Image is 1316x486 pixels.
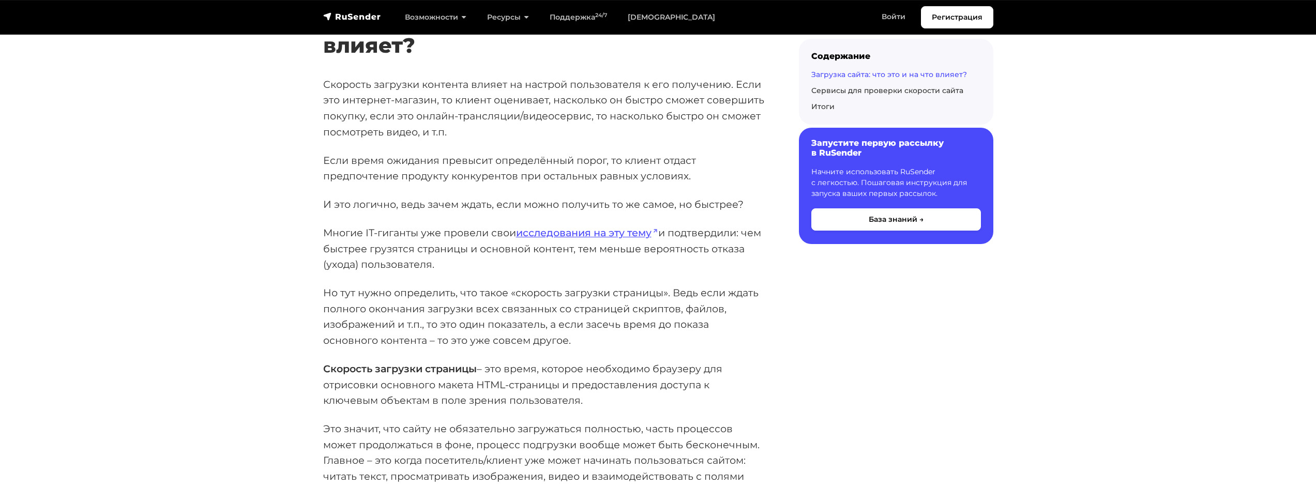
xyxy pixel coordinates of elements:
[595,12,607,19] sup: 24/7
[395,7,477,28] a: Возможности
[921,6,993,28] a: Регистрация
[871,6,916,27] a: Войти
[811,51,981,61] div: Содержание
[811,102,835,111] a: Итоги
[811,208,981,231] button: База знаний →
[811,70,967,79] a: Загрузка сайта: что это и на что влияет?
[323,153,766,184] p: Если время ожидания превысит определённый порог, то клиент отдаст предпочтение продукту конкурент...
[323,11,381,22] img: RuSender
[477,7,539,28] a: Ресурсы
[539,7,617,28] a: Поддержка24/7
[516,226,658,239] a: исследования на эту тему
[799,128,993,244] a: Запустите первую рассылку в RuSender Начните использовать RuSender с легкостью. Пошаговая инструк...
[811,86,963,95] a: Сервисы для проверки скорости сайта
[811,138,981,158] h6: Запустите первую рассылку в RuSender
[617,7,725,28] a: [DEMOGRAPHIC_DATA]
[323,362,477,375] strong: Скорость загрузки страницы
[323,361,766,408] p: – это время, которое необходимо браузеру для отрисовки основного макета HTML-страницы и предостав...
[323,196,766,212] p: И это логично, ведь зачем ждать, если можно получить то же самое, но быстрее?
[323,285,766,348] p: Но тут нужно определить, что такое «скорость загрузки страницы». Ведь если ждать полного окончани...
[323,225,766,272] p: Многие IT-гиганты уже провели свои и подтвердили: чем быстрее грузятся страницы и основной контен...
[811,166,981,199] p: Начните использовать RuSender с легкостью. Пошаговая инструкция для запуска ваших первых рассылок.
[323,77,766,140] p: Скорость загрузки контента влияет на настрой пользователя к его получению. Если это интернет-мага...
